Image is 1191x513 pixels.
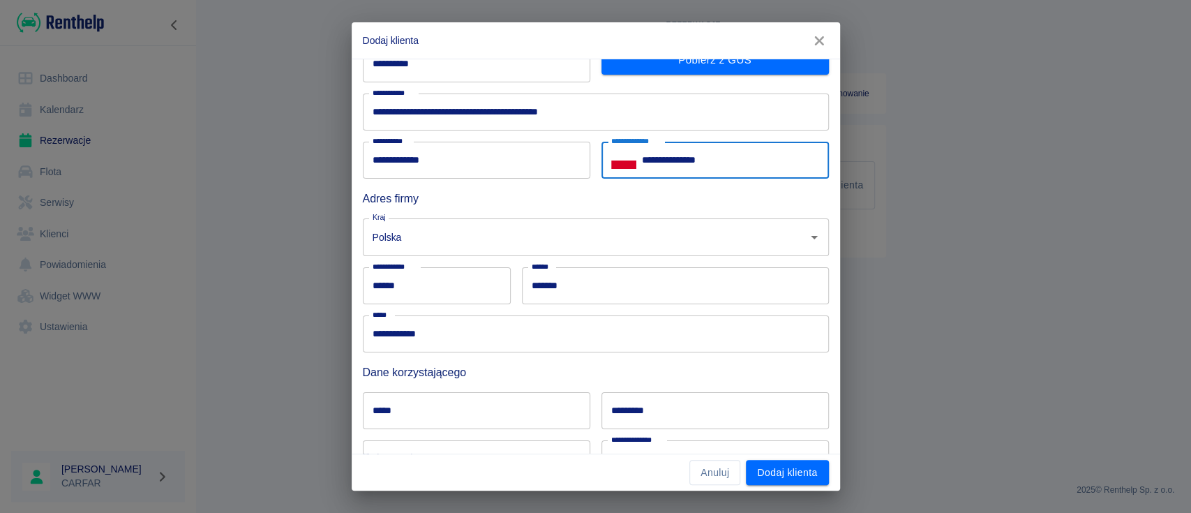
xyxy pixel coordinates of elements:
[804,228,824,247] button: Otwórz
[373,212,386,223] label: Kraj
[611,150,636,171] button: Select country
[611,448,636,469] button: Select country
[601,45,829,75] button: Pobierz z GUS
[352,22,840,59] h2: Dodaj klienta
[689,460,740,486] button: Anuluj
[746,460,828,486] button: Dodaj klienta
[363,190,829,207] h6: Adres firmy
[363,364,829,381] h6: Dane korzystającego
